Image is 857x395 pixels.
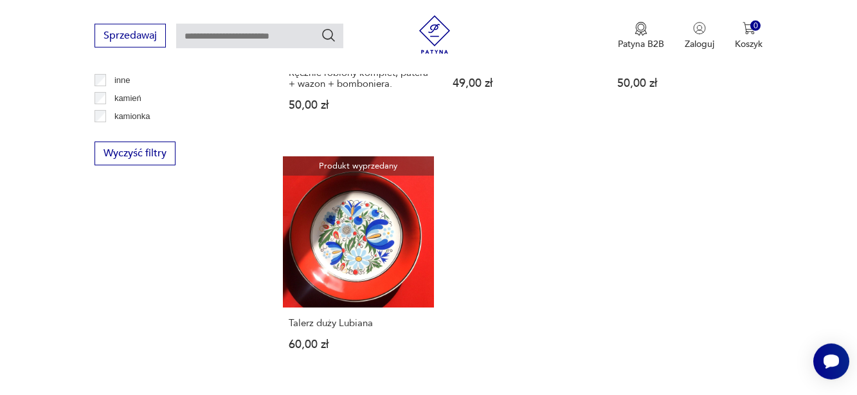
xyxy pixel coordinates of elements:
[453,78,593,89] p: 49,00 zł
[685,22,714,50] button: Zaloguj
[635,22,647,36] img: Ikona medalu
[321,28,336,43] button: Szukaj
[618,22,664,50] a: Ikona medaluPatyna B2B
[618,22,664,50] button: Patyna B2B
[95,24,166,48] button: Sprzedawaj
[289,339,429,350] p: 60,00 zł
[735,38,762,50] p: Koszyk
[289,318,429,329] h3: Talerz duży Lubiana
[617,78,757,89] p: 50,00 zł
[95,142,176,165] button: Wyczyść filtry
[750,21,761,32] div: 0
[289,100,429,111] p: 50,00 zł
[283,156,435,376] a: Produkt wyprzedanyTalerz duży LubianaTalerz duży Lubiana60,00 zł
[813,344,849,380] iframe: Smartsupp widget button
[415,15,454,54] img: Patyna - sklep z meblami i dekoracjami vintage
[735,22,762,50] button: 0Koszyk
[114,91,141,106] p: kamień
[289,57,429,89] h3: WIELKA WYPRZEDAŻ -50%! Ręcznie robiony komplet, patera + wazon + bomboniera.
[114,73,131,87] p: inne
[618,38,664,50] p: Patyna B2B
[114,127,143,142] p: kryształ
[685,38,714,50] p: Zaloguj
[114,109,150,124] p: kamionka
[693,22,706,35] img: Ikonka użytkownika
[743,22,755,35] img: Ikona koszyka
[95,32,166,41] a: Sprzedawaj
